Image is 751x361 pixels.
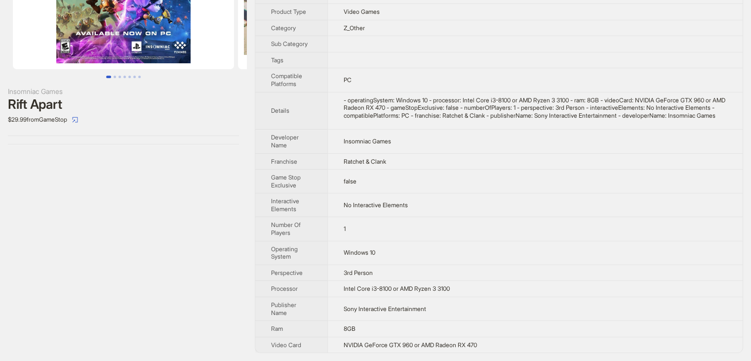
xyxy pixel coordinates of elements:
span: select [72,117,78,123]
span: Insomniac Games [344,137,391,145]
span: Product Type [271,8,306,15]
div: Rift Apart [8,97,239,112]
div: Insomniac Games [8,86,239,97]
button: Go to slide 7 [138,76,141,78]
span: Details [271,107,289,114]
span: Ratchet & Clank [344,158,386,165]
span: Video Card [271,341,301,349]
span: Category [271,24,296,32]
span: false [344,178,356,185]
span: 3rd Person [344,269,373,276]
span: Processor [271,285,298,292]
span: Game Stop Exclusive [271,174,301,189]
button: Go to slide 2 [114,76,116,78]
button: Go to slide 1 [106,76,111,78]
span: Ram [271,325,283,332]
span: Perspective [271,269,303,276]
span: Windows 10 [344,249,375,256]
span: Intel Core i3-8100 or AMD Ryzen 3 3100 [344,285,450,292]
span: 8GB [344,325,356,332]
span: Operating System [271,245,298,261]
span: No Interactive Elements [344,201,408,209]
span: Sub Category [271,40,308,47]
span: NVIDIA GeForce GTX 960 or AMD Radeon RX 470 [344,341,477,349]
span: PC [344,76,352,84]
span: Tags [271,56,283,64]
span: Publisher Name [271,301,296,316]
span: Sony Interactive Entertainment [344,305,426,313]
span: Video Games [344,8,380,15]
div: - operatingSystem: Windows 10 - processor: Intel Core i3-8100 or AMD Ryzen 3 3100 - ram: 8GB - vi... [344,96,727,120]
span: Developer Name [271,134,299,149]
button: Go to slide 3 [119,76,121,78]
button: Go to slide 6 [133,76,136,78]
span: Compatible Platforms [271,72,302,88]
span: 1 [344,225,346,232]
span: Interactive Elements [271,197,299,213]
span: Franchise [271,158,297,165]
button: Go to slide 5 [128,76,131,78]
span: Z_Other [344,24,365,32]
span: Number Of Players [271,221,301,236]
div: $29.99 from GameStop [8,112,239,128]
button: Go to slide 4 [123,76,126,78]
